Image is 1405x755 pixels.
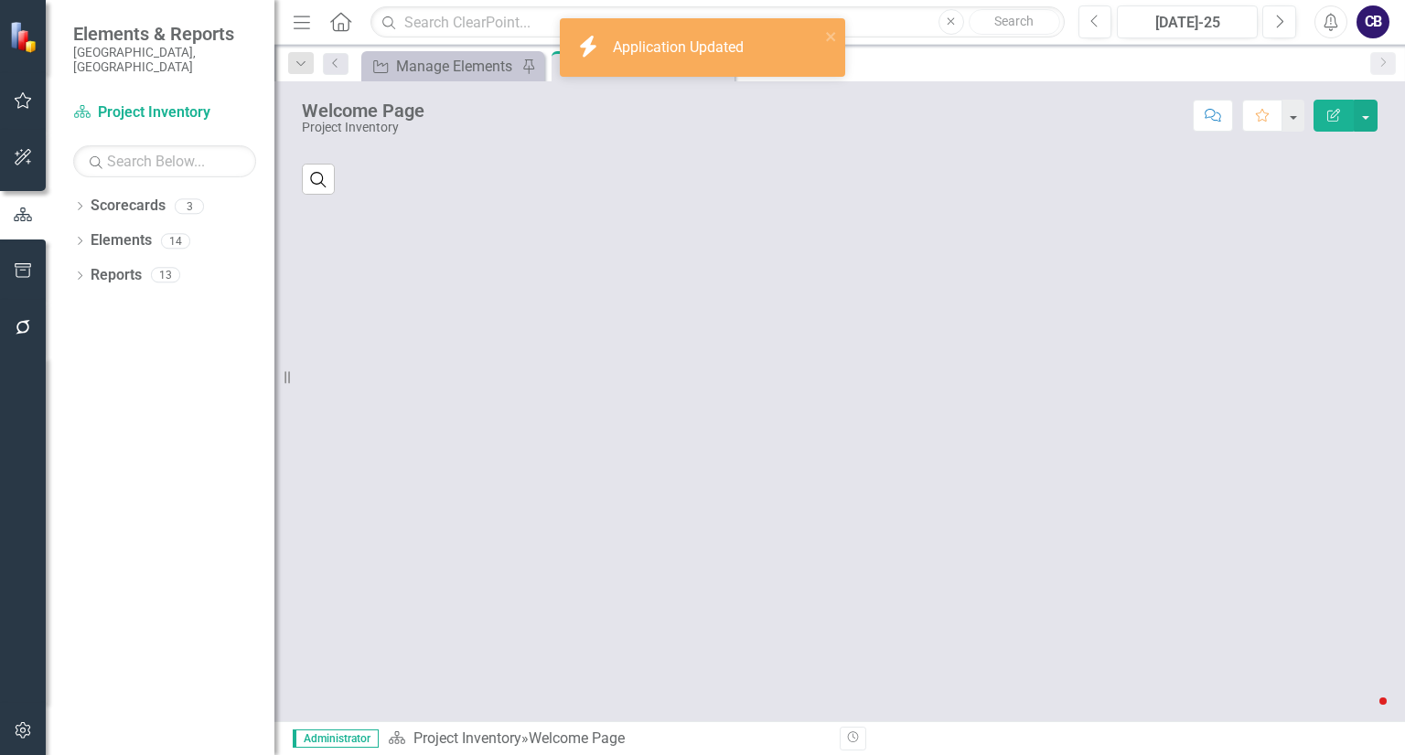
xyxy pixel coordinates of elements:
a: Project Inventory [413,729,521,747]
a: Elements [91,230,152,251]
a: Project Inventory [73,102,256,123]
div: » [388,728,826,750]
span: Search [994,14,1034,28]
a: Scorecards [91,196,166,217]
small: [GEOGRAPHIC_DATA], [GEOGRAPHIC_DATA] [73,45,256,75]
input: Search ClearPoint... [370,6,1064,38]
div: Welcome Page [302,101,424,121]
div: 3 [175,198,204,214]
button: [DATE]-25 [1117,5,1258,38]
div: [DATE]-25 [1123,12,1251,34]
div: Manage Elements [396,55,517,78]
div: Project Inventory [302,121,424,134]
button: Search [969,9,1060,35]
div: 14 [161,233,190,249]
div: 13 [151,268,180,283]
button: CB [1357,5,1389,38]
a: Manage Elements [366,55,517,78]
a: Reports [91,265,142,286]
button: close [825,26,838,47]
input: Search Below... [73,145,256,177]
div: Application Updated [613,37,748,58]
div: Welcome Page [529,729,625,747]
span: Elements & Reports [73,23,256,45]
img: ClearPoint Strategy [9,20,41,52]
span: Administrator [293,729,379,748]
iframe: Intercom live chat [1343,693,1387,737]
